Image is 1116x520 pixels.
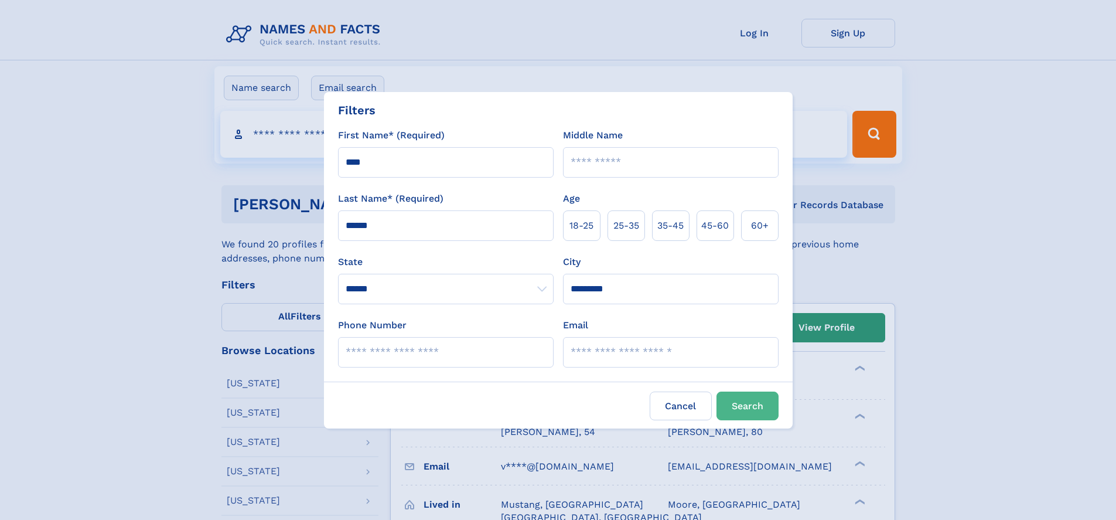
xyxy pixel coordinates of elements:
label: First Name* (Required) [338,128,445,142]
label: Age [563,192,580,206]
span: 45‑60 [701,219,729,233]
label: Email [563,318,588,332]
button: Search [716,392,779,420]
label: Middle Name [563,128,623,142]
label: Cancel [650,392,712,420]
label: State [338,255,554,269]
span: 25‑35 [613,219,639,233]
span: 35‑45 [657,219,684,233]
span: 60+ [751,219,769,233]
div: Filters [338,101,376,119]
label: Phone Number [338,318,407,332]
label: Last Name* (Required) [338,192,443,206]
span: 18‑25 [569,219,593,233]
label: City [563,255,581,269]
